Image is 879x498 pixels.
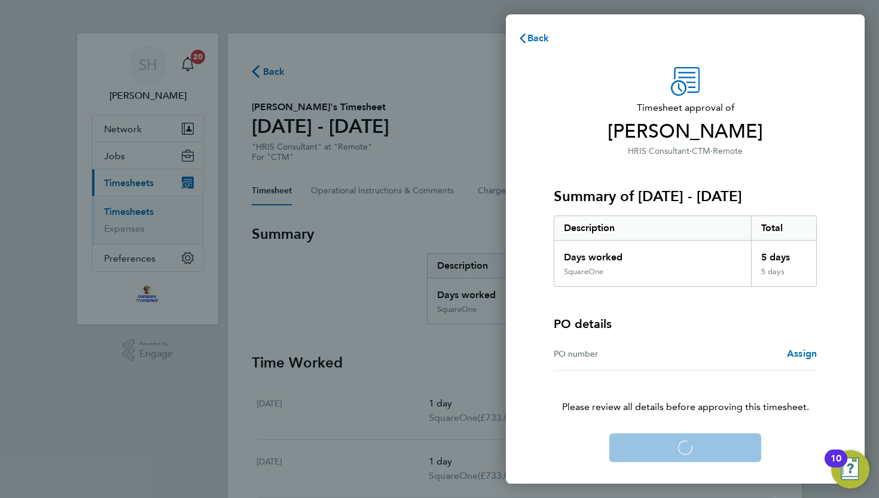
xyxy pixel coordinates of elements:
[554,101,817,115] span: Timesheet approval of
[554,187,817,206] h3: Summary of [DATE] - [DATE]
[831,458,841,474] div: 10
[539,371,831,414] p: Please review all details before approving this timesheet.
[628,146,689,156] span: HRIS Consultant
[554,347,685,361] div: PO number
[787,347,817,361] a: Assign
[564,267,603,277] div: SquareOne
[751,241,817,267] div: 5 days
[831,450,869,488] button: Open Resource Center, 10 new notifications
[554,120,817,144] span: [PERSON_NAME]
[751,216,817,240] div: Total
[713,146,743,156] span: Remote
[787,348,817,359] span: Assign
[554,315,612,332] h4: PO details
[506,26,561,50] button: Back
[554,216,751,240] div: Description
[751,267,817,286] div: 5 days
[692,146,710,156] span: CTM
[527,32,550,44] span: Back
[689,146,692,156] span: ·
[710,146,713,156] span: ·
[554,241,751,267] div: Days worked
[554,215,817,287] div: Summary of 25 - 31 Aug 2025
